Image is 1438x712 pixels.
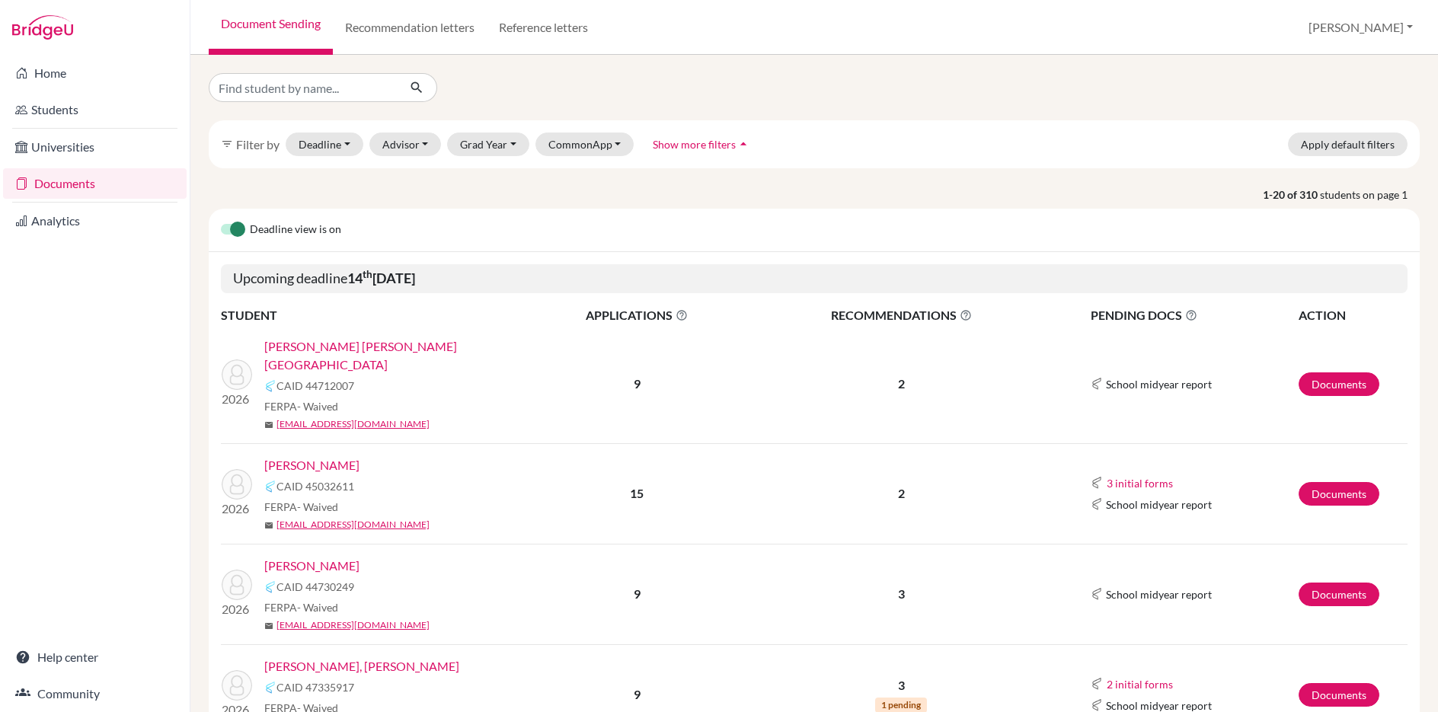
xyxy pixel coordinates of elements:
a: [PERSON_NAME] [264,557,359,575]
strong: 1-20 of 310 [1263,187,1320,203]
span: - Waived [297,400,338,413]
sup: th [363,268,372,280]
button: Deadline [286,133,363,156]
b: 15 [630,486,644,500]
span: School midyear report [1106,496,1212,512]
b: 9 [634,687,641,701]
img: Common App logo [1091,498,1103,510]
img: Davidson, Ruby [222,570,252,600]
img: Giacomín Méndez, Alessia Nicole [222,670,252,701]
a: Documents [1299,583,1379,606]
span: APPLICATIONS [526,306,747,324]
button: 3 initial forms [1106,474,1174,492]
p: 2026 [222,500,252,518]
a: Documents [1299,683,1379,707]
i: arrow_drop_up [736,136,751,152]
span: CAID 45032611 [276,478,354,494]
a: [PERSON_NAME] [264,456,359,474]
img: Common App logo [264,682,276,694]
span: School midyear report [1106,586,1212,602]
img: Bridge-U [12,15,73,40]
a: Documents [1299,482,1379,506]
a: Students [3,94,187,125]
span: students on page 1 [1320,187,1420,203]
th: ACTION [1298,305,1408,325]
img: Common App logo [1091,699,1103,711]
span: FERPA [264,499,338,515]
button: Apply default filters [1288,133,1408,156]
span: - Waived [297,500,338,513]
span: mail [264,420,273,429]
img: Common App logo [264,481,276,493]
span: CAID 44712007 [276,378,354,394]
img: Curry, Owen [222,469,252,500]
input: Find student by name... [209,73,398,102]
a: Home [3,58,187,88]
button: Show more filtersarrow_drop_up [640,133,764,156]
span: School midyear report [1106,376,1212,392]
a: [EMAIL_ADDRESS][DOMAIN_NAME] [276,518,430,532]
span: Filter by [236,137,280,152]
img: Common App logo [264,380,276,392]
button: Advisor [369,133,442,156]
a: [EMAIL_ADDRESS][DOMAIN_NAME] [276,618,430,632]
a: [PERSON_NAME], [PERSON_NAME] [264,657,459,675]
span: PENDING DOCS [1091,306,1297,324]
img: Common App logo [1091,678,1103,690]
span: mail [264,521,273,530]
p: 2026 [222,390,252,408]
a: Documents [1299,372,1379,396]
a: Help center [3,642,187,672]
a: Community [3,678,187,709]
p: 3 [749,585,1053,603]
b: 9 [634,586,641,601]
p: 2026 [222,600,252,618]
img: Common App logo [264,581,276,593]
th: STUDENT [221,305,526,325]
img: Common App logo [1091,378,1103,390]
span: CAID 47335917 [276,679,354,695]
a: [PERSON_NAME] [PERSON_NAME][GEOGRAPHIC_DATA] [264,337,536,374]
img: Castro Montvelisky, Sofía [222,359,252,390]
button: 2 initial forms [1106,675,1174,693]
img: Common App logo [1091,477,1103,489]
p: 2 [749,375,1053,393]
span: - Waived [297,601,338,614]
span: Show more filters [653,138,736,151]
i: filter_list [221,138,233,150]
span: FERPA [264,398,338,414]
span: Deadline view is on [250,221,341,239]
span: RECOMMENDATIONS [749,306,1053,324]
a: Analytics [3,206,187,236]
h5: Upcoming deadline [221,264,1408,293]
p: 3 [749,676,1053,694]
a: [EMAIL_ADDRESS][DOMAIN_NAME] [276,417,430,431]
button: [PERSON_NAME] [1302,13,1420,42]
b: 9 [634,376,641,391]
button: CommonApp [535,133,634,156]
p: 2 [749,484,1053,503]
b: 14 [DATE] [347,270,415,286]
a: Documents [3,168,187,199]
a: Universities [3,132,187,162]
span: mail [264,621,273,631]
button: Grad Year [447,133,529,156]
span: FERPA [264,599,338,615]
img: Common App logo [1091,588,1103,600]
span: CAID 44730249 [276,579,354,595]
